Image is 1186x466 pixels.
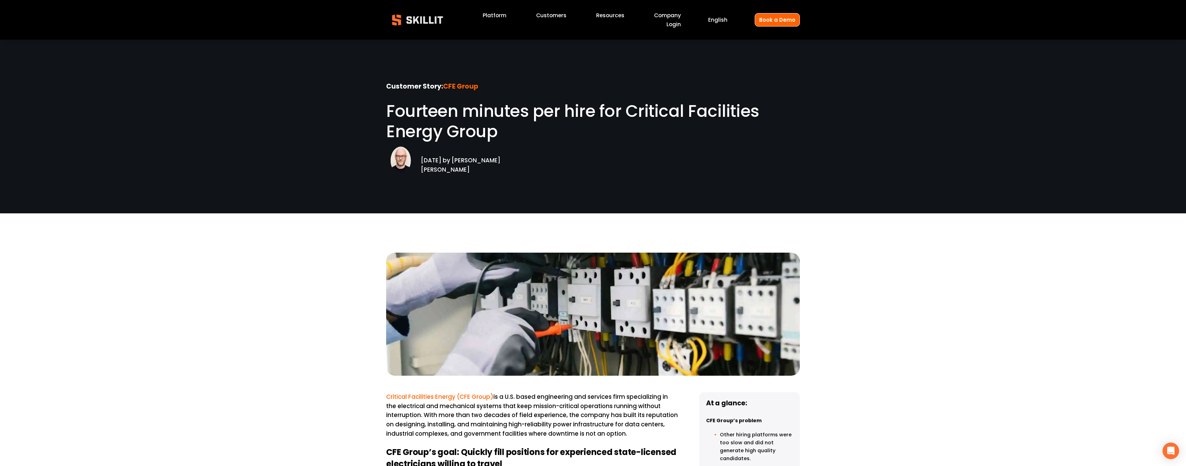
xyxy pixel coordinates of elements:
a: Critical Facilities Energy (CFE Group) [386,393,493,401]
a: Book a Demo [755,13,800,27]
p: [DATE] by [PERSON_NAME] [PERSON_NAME] [421,146,537,174]
strong: Customer Story: [386,81,443,93]
span: Resources [596,11,624,19]
a: Login [666,20,681,29]
div: language picker [708,15,727,24]
span: Fourteen minutes per hire for Critical Facilities Energy Group [386,100,763,143]
a: folder dropdown [596,11,624,20]
strong: At a glance: [706,398,747,409]
span: Other hiring platforms were too slow and did not generate high quality candidates. [720,431,793,462]
a: Customers [536,11,566,20]
p: is a U.S. based engineering and services firm specializing in the electrical and mechanical syste... [386,392,678,438]
span: English [708,16,727,24]
strong: CFE Group’s problem [706,417,762,425]
a: Company [654,11,681,20]
img: Skillit [386,10,449,30]
a: Platform [483,11,506,20]
strong: CFE Group [443,81,478,93]
div: Open Intercom Messenger [1163,443,1179,459]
